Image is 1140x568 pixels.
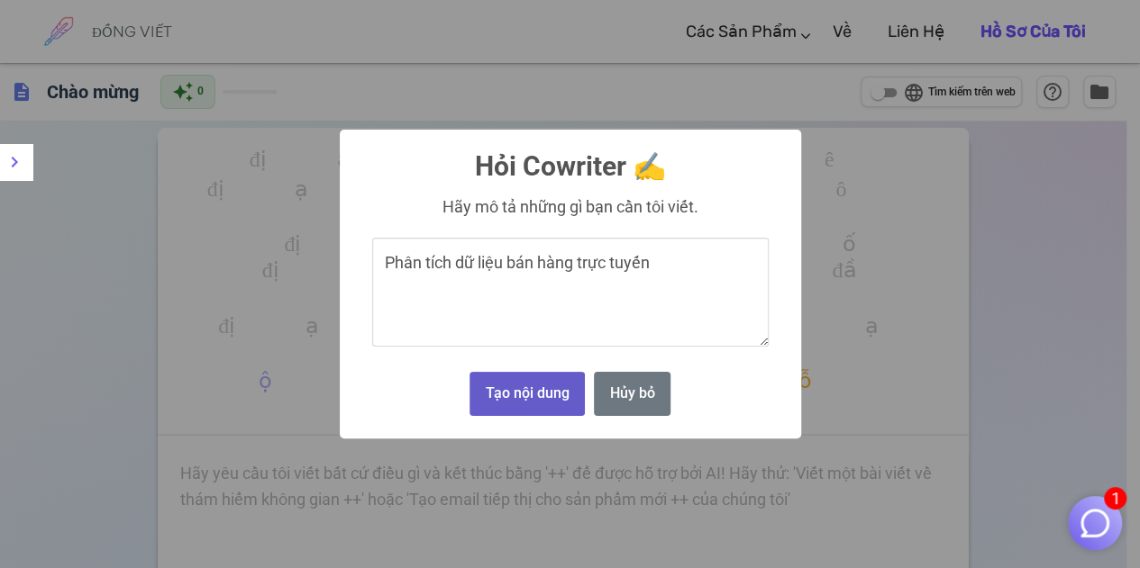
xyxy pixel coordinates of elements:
button: Hủy bỏ [594,372,670,416]
font: Hủy bỏ [610,384,655,401]
font: Hỏi Cowriter ✍️ [475,150,666,182]
button: Tạo nội dung [470,372,585,416]
font: 1 [1111,489,1120,508]
img: Đóng trò chuyện [1078,506,1112,540]
font: Tạo nội dung [485,384,569,401]
font: Hãy mô tả những gì bạn cần tôi viết. [442,197,698,216]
